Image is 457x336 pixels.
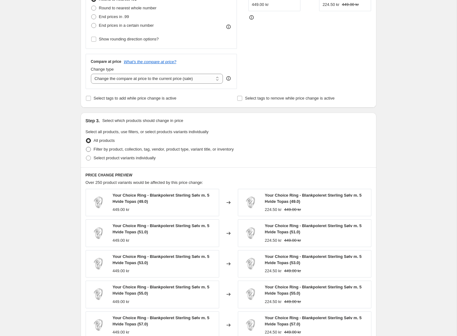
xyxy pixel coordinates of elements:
span: Your Choice Ring - Blankpoleret Sterling Sølv m. 5 Hvide Topas (55.0) [265,285,362,296]
strike: 449.00 kr [284,207,301,213]
h3: Compare at price [91,59,121,64]
img: 800-3.16.A_1_80x.png [241,193,260,212]
img: 800-3.16.A_1_80x.png [89,316,108,334]
div: 449.00 kr [113,207,130,213]
div: 449.00 kr [113,268,130,274]
img: 800-3.16.A_1_80x.png [89,285,108,304]
div: 449.00 kr [252,2,269,8]
span: Your Choice Ring - Blankpoleret Sterling Sølv m. 5 Hvide Topas (57.0) [265,315,362,326]
img: 800-3.16.A_1_80x.png [241,254,260,273]
div: 224.50 kr [323,2,339,8]
span: Change type [91,67,114,72]
strike: 449.00 kr [284,299,301,305]
img: 800-3.16.A_1_80x.png [89,193,108,212]
span: Your Choice Ring - Blankpoleret Sterling Sølv m. 5 Hvide Topas (49.0) [265,193,362,204]
div: 224.50 kr [265,299,282,305]
span: Your Choice Ring - Blankpoleret Sterling Sølv m. 5 Hvide Topas (49.0) [113,193,210,204]
div: 449.00 kr [113,299,130,305]
div: 449.00 kr [113,237,130,244]
img: 800-3.16.A_1_80x.png [241,224,260,243]
span: Show rounding direction options? [99,37,159,41]
img: 800-3.16.A_1_80x.png [89,224,108,243]
strike: 449.00 kr [284,237,301,244]
span: Your Choice Ring - Blankpoleret Sterling Sølv m. 5 Hvide Topas (53.0) [113,254,210,265]
div: 224.50 kr [265,237,282,244]
div: 224.50 kr [265,329,282,335]
span: Filter by product, collection, tag, vendor, product type, variant title, or inventory [94,147,234,152]
strike: 449.00 kr [342,2,359,8]
span: End prices in a certain number [99,23,154,28]
span: Round to nearest whole number [99,6,157,10]
img: 800-3.16.A_1_80x.png [89,254,108,273]
strike: 449.00 kr [284,268,301,274]
span: Your Choice Ring - Blankpoleret Sterling Sølv m. 5 Hvide Topas (51.0) [265,223,362,234]
span: Over 250 product variants would be affected by this price change: [86,180,203,185]
h2: Step 3. [86,118,100,124]
div: 449.00 kr [113,329,130,335]
span: Select product variants individually [94,156,156,160]
div: help [225,75,232,82]
img: 800-3.16.A_1_80x.png [241,285,260,304]
span: Your Choice Ring - Blankpoleret Sterling Sølv m. 5 Hvide Topas (55.0) [113,285,210,296]
div: 224.50 kr [265,207,282,213]
h6: PRICE CHANGE PREVIEW [86,173,371,178]
strike: 449.00 kr [284,329,301,335]
span: Select tags to remove while price change is active [245,96,335,100]
div: 224.50 kr [265,268,282,274]
span: Your Choice Ring - Blankpoleret Sterling Sølv m. 5 Hvide Topas (57.0) [113,315,210,326]
span: End prices in .99 [99,14,129,19]
span: All products [94,138,115,143]
p: Select which products should change in price [102,118,183,124]
img: 800-3.16.A_1_80x.png [241,316,260,334]
span: Select all products, use filters, or select products variants individually [86,129,209,134]
span: Select tags to add while price change is active [94,96,177,100]
span: Your Choice Ring - Blankpoleret Sterling Sølv m. 5 Hvide Topas (53.0) [265,254,362,265]
span: Your Choice Ring - Blankpoleret Sterling Sølv m. 5 Hvide Topas (51.0) [113,223,210,234]
button: What's the compare at price? [124,59,177,64]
